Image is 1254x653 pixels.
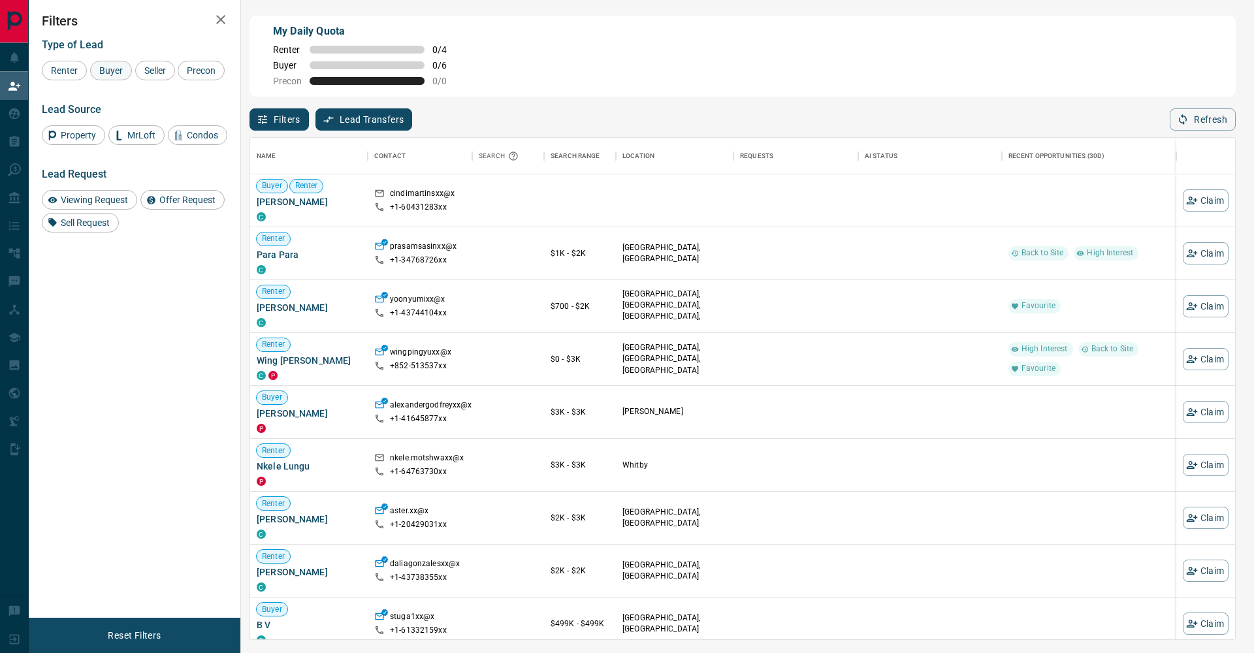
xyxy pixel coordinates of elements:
div: Name [257,138,276,174]
p: +1- 41645877xx [390,413,447,424]
div: Contact [368,138,472,174]
div: Recent Opportunities (30d) [1002,138,1176,174]
div: Precon [178,61,225,80]
p: [GEOGRAPHIC_DATA], [GEOGRAPHIC_DATA] [622,560,727,582]
div: Sell Request [42,213,119,232]
p: prasamsasinxx@x [390,241,457,255]
span: Precon [273,76,302,86]
div: Name [250,138,368,174]
span: Renter [290,180,323,191]
p: +1- 43738355xx [390,572,447,583]
span: Precon [182,65,220,76]
p: $3K - $3K [551,459,609,471]
p: $2K - $2K [551,565,609,577]
span: [PERSON_NAME] [257,565,361,579]
button: Claim [1183,613,1229,635]
span: Renter [257,445,290,456]
span: Buyer [273,60,302,71]
span: Favourite [1016,363,1061,374]
div: Property [42,125,105,145]
p: wingpingyuxx@x [390,347,451,360]
span: Buyer [95,65,127,76]
div: condos.ca [257,265,266,274]
p: [GEOGRAPHIC_DATA], [GEOGRAPHIC_DATA] [622,507,727,529]
div: Search Range [544,138,616,174]
div: Location [616,138,733,174]
span: High Interest [1082,247,1138,259]
p: +1- 43744104xx [390,308,447,319]
span: Renter [46,65,82,76]
p: $0 - $3K [551,353,609,365]
span: Favourite [1016,300,1061,311]
span: High Interest [1016,343,1073,355]
span: Offer Request [155,195,220,205]
p: +852- 513537xx [390,360,447,372]
div: Search [479,138,522,174]
span: 0 / 4 [432,44,461,55]
p: $3K - $3K [551,406,609,418]
span: Sell Request [56,217,114,228]
span: Renter [257,498,290,509]
p: daliagonzalesxx@x [390,558,460,572]
div: condos.ca [257,212,266,221]
span: B V [257,618,361,631]
p: +1- 20429031xx [390,519,447,530]
div: Buyer [90,61,132,80]
span: Condos [182,130,223,140]
span: Lead Request [42,168,106,180]
p: yoonyumixx@x [390,294,445,308]
p: [PERSON_NAME] [622,406,727,417]
button: Lead Transfers [315,108,413,131]
p: $499K - $499K [551,618,609,629]
p: +1- 64763730xx [390,466,447,477]
span: Back to Site [1016,247,1069,259]
span: Renter [257,286,290,297]
p: +1- 60431283xx [390,202,447,213]
span: Wing [PERSON_NAME] [257,354,361,367]
span: Viewing Request [56,195,133,205]
div: condos.ca [257,635,266,645]
span: [PERSON_NAME] [257,301,361,314]
div: MrLoft [108,125,165,145]
p: [GEOGRAPHIC_DATA], [GEOGRAPHIC_DATA] [622,613,727,635]
p: [GEOGRAPHIC_DATA], [GEOGRAPHIC_DATA], [GEOGRAPHIC_DATA] [622,342,727,375]
p: [GEOGRAPHIC_DATA], [GEOGRAPHIC_DATA], [GEOGRAPHIC_DATA], [GEOGRAPHIC_DATA] [622,289,727,334]
div: Contact [374,138,406,174]
div: Recent Opportunities (30d) [1008,138,1104,174]
button: Claim [1183,560,1229,582]
button: Claim [1183,348,1229,370]
p: +1- 61332159xx [390,625,447,636]
div: property.ca [268,371,278,380]
p: aster.xx@x [390,505,428,519]
button: Claim [1183,295,1229,317]
div: property.ca [257,477,266,486]
span: Para Para [257,248,361,261]
span: Renter [257,551,290,562]
p: [GEOGRAPHIC_DATA], [GEOGRAPHIC_DATA] [622,242,727,264]
div: property.ca [257,424,266,433]
button: Claim [1183,242,1229,264]
div: AI Status [858,138,1002,174]
div: Condos [168,125,227,145]
span: 0 / 0 [432,76,461,86]
div: Location [622,138,654,174]
h2: Filters [42,13,227,29]
span: 0 / 6 [432,60,461,71]
div: Search Range [551,138,600,174]
span: Buyer [257,180,287,191]
div: condos.ca [257,318,266,327]
p: alexandergodfreyxx@x [390,400,472,413]
p: cindimartinsxx@x [390,188,455,202]
button: Refresh [1170,108,1236,131]
div: condos.ca [257,582,266,592]
div: Requests [733,138,858,174]
span: Nkele Lungu [257,460,361,473]
span: Back to Site [1086,343,1139,355]
span: Seller [140,65,170,76]
div: condos.ca [257,530,266,539]
div: Seller [135,61,175,80]
p: My Daily Quota [273,24,461,39]
div: Viewing Request [42,190,137,210]
button: Claim [1183,507,1229,529]
span: MrLoft [123,130,160,140]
